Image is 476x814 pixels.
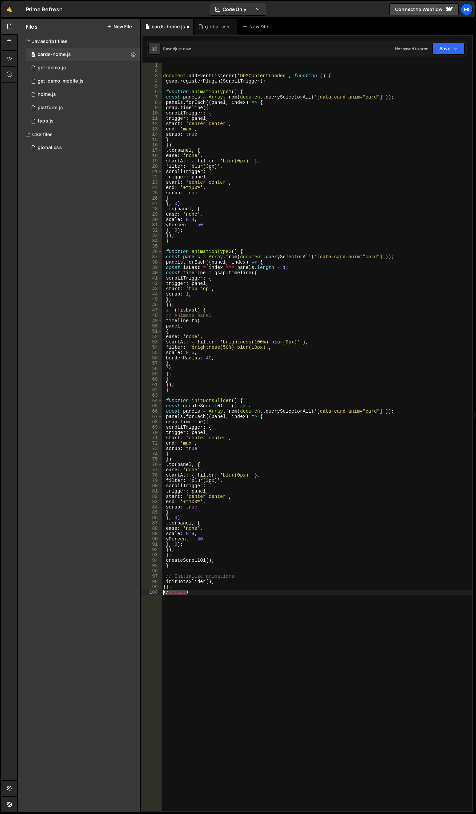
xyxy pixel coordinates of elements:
[142,563,162,568] div: 95
[142,249,162,254] div: 36
[38,92,56,98] div: home.js
[142,414,162,419] div: 67
[38,52,71,58] div: cards-home.js
[142,228,162,233] div: 32
[142,313,162,318] div: 48
[142,435,162,441] div: 71
[142,489,162,494] div: 81
[38,118,54,124] div: tabs.js
[142,158,162,164] div: 19
[142,366,162,371] div: 58
[142,201,162,206] div: 27
[142,292,162,297] div: 44
[142,73,162,79] div: 3
[142,393,162,398] div: 63
[142,558,162,563] div: 94
[142,254,162,260] div: 37
[18,35,140,48] div: Javascript files
[243,23,271,30] div: New File
[142,297,162,302] div: 45
[142,329,162,334] div: 51
[142,478,162,483] div: 79
[142,371,162,377] div: 59
[142,222,162,228] div: 31
[26,101,140,114] div: 16983/46739.js
[142,377,162,382] div: 60
[142,505,162,510] div: 84
[142,84,162,89] div: 5
[142,110,162,116] div: 10
[142,307,162,313] div: 47
[142,531,162,536] div: 89
[142,574,162,579] div: 97
[142,174,162,180] div: 22
[142,409,162,414] div: 66
[142,148,162,153] div: 17
[142,116,162,121] div: 11
[26,114,140,128] div: 16983/46734.js
[18,128,140,141] div: CSS files
[142,270,162,276] div: 40
[38,105,63,111] div: platform.js
[142,323,162,329] div: 50
[142,206,162,212] div: 28
[142,196,162,201] div: 26
[26,5,63,13] div: Prime Refresh
[142,536,162,542] div: 90
[142,169,162,174] div: 21
[142,419,162,425] div: 68
[142,286,162,292] div: 43
[142,355,162,361] div: 56
[142,164,162,169] div: 20
[142,233,162,238] div: 33
[142,590,162,595] div: 100
[142,137,162,142] div: 15
[142,142,162,148] div: 16
[142,568,162,574] div: 96
[142,217,162,222] div: 30
[142,265,162,270] div: 39
[142,579,162,584] div: 98
[38,65,66,71] div: get-demo.js
[142,95,162,100] div: 7
[142,425,162,430] div: 69
[152,23,185,30] div: cards-home.js
[26,61,140,75] div: 16983/46692.js
[142,334,162,339] div: 52
[205,23,229,30] div: global.css
[142,132,162,137] div: 14
[142,276,162,281] div: 41
[26,75,140,88] div: 16983/46693.js
[142,483,162,489] div: 80
[142,126,162,132] div: 13
[142,446,162,451] div: 73
[142,584,162,590] div: 99
[142,457,162,462] div: 75
[142,318,162,323] div: 49
[142,339,162,345] div: 53
[38,78,84,84] div: get-demo-mobile.js
[142,79,162,84] div: 4
[142,387,162,393] div: 62
[142,494,162,499] div: 82
[142,403,162,409] div: 65
[26,23,38,30] h2: Files
[142,302,162,307] div: 46
[142,361,162,366] div: 57
[142,238,162,244] div: 34
[142,350,162,355] div: 55
[142,180,162,185] div: 23
[26,88,140,101] div: 16983/46578.js
[142,398,162,403] div: 64
[142,121,162,126] div: 12
[142,467,162,473] div: 77
[432,43,465,55] button: Save
[142,153,162,158] div: 18
[26,141,140,154] div: 16983/46577.css
[461,3,473,15] a: Mi
[142,185,162,190] div: 24
[142,345,162,350] div: 54
[142,89,162,95] div: 6
[142,212,162,217] div: 29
